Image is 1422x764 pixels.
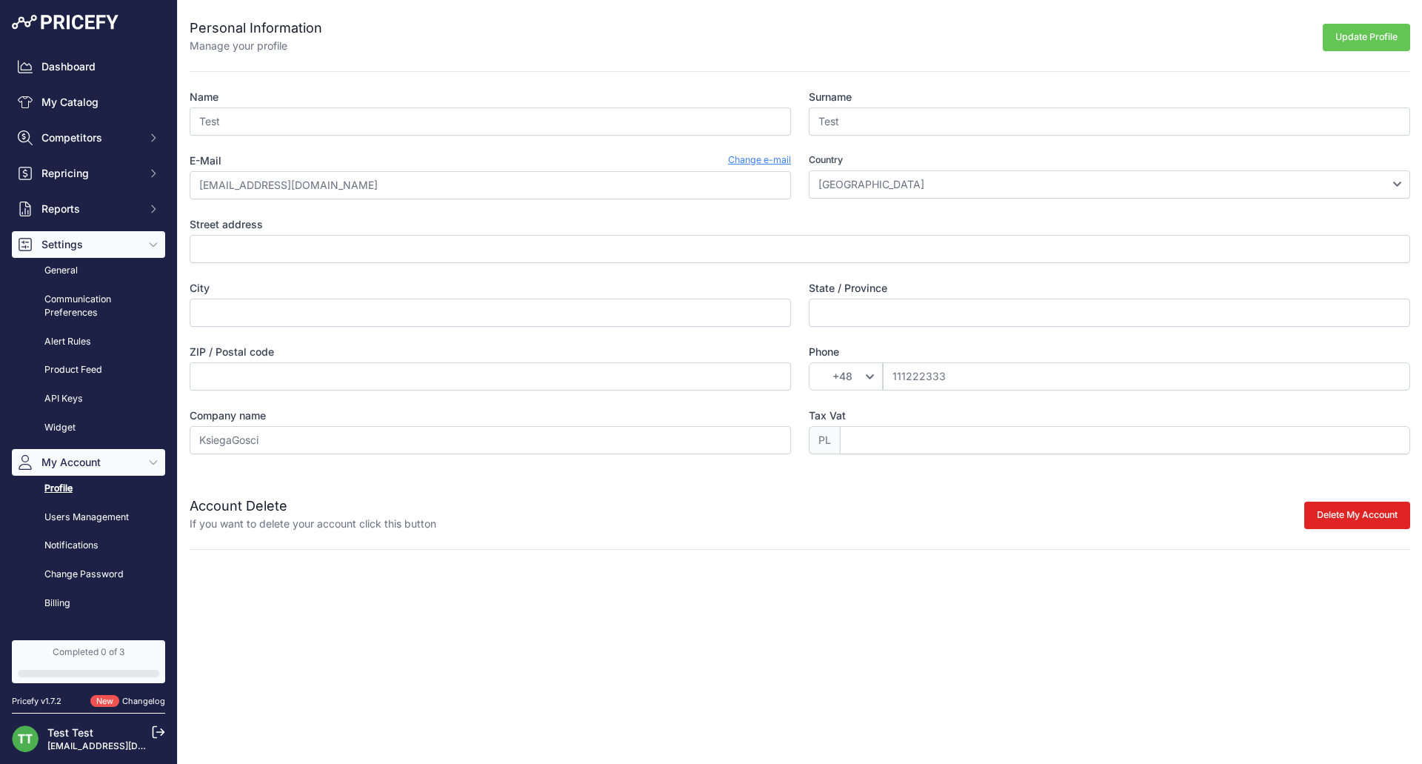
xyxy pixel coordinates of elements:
[18,646,159,658] div: Completed 0 of 3
[12,231,165,258] button: Settings
[12,258,165,284] a: General
[12,505,165,531] a: Users Management
[190,496,436,516] h2: Account Delete
[12,329,165,355] a: Alert Rules
[809,409,846,422] span: Tax Vat
[12,533,165,559] a: Notifications
[12,53,165,80] a: Dashboard
[190,516,436,531] p: If you want to delete your account click this button
[12,357,165,383] a: Product Feed
[12,695,61,708] div: Pricefy v1.7.2
[12,386,165,412] a: API Keys
[12,449,165,476] button: My Account
[12,196,165,222] button: Reports
[47,726,93,739] a: Test Test
[190,90,791,104] label: Name
[12,89,165,116] a: My Catalog
[12,415,165,441] a: Widget
[122,696,165,706] a: Changelog
[190,217,1410,232] label: Street address
[1323,24,1410,51] button: Update Profile
[47,740,202,751] a: [EMAIL_ADDRESS][DOMAIN_NAME]
[12,124,165,151] button: Competitors
[12,53,165,731] nav: Sidebar
[12,640,165,683] a: Completed 0 of 3
[12,160,165,187] button: Repricing
[1304,502,1410,529] button: Delete My Account
[41,130,138,145] span: Competitors
[190,153,221,168] label: E-Mail
[12,591,165,617] a: Billing
[12,476,165,502] a: Profile
[41,237,138,252] span: Settings
[12,15,118,30] img: Pricefy Logo
[190,281,791,296] label: City
[41,202,138,216] span: Reports
[809,426,840,454] span: PL
[809,281,1410,296] label: State / Province
[809,153,1410,167] label: Country
[190,345,791,359] label: ZIP / Postal code
[12,287,165,326] a: Communication Preferences
[90,695,119,708] span: New
[41,166,138,181] span: Repricing
[190,408,791,423] label: Company name
[190,18,322,39] h2: Personal Information
[728,153,791,168] a: Change e-mail
[12,562,165,588] a: Change Password
[190,39,322,53] p: Manage your profile
[41,455,138,470] span: My Account
[809,90,1410,104] label: Surname
[809,345,1410,359] label: Phone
